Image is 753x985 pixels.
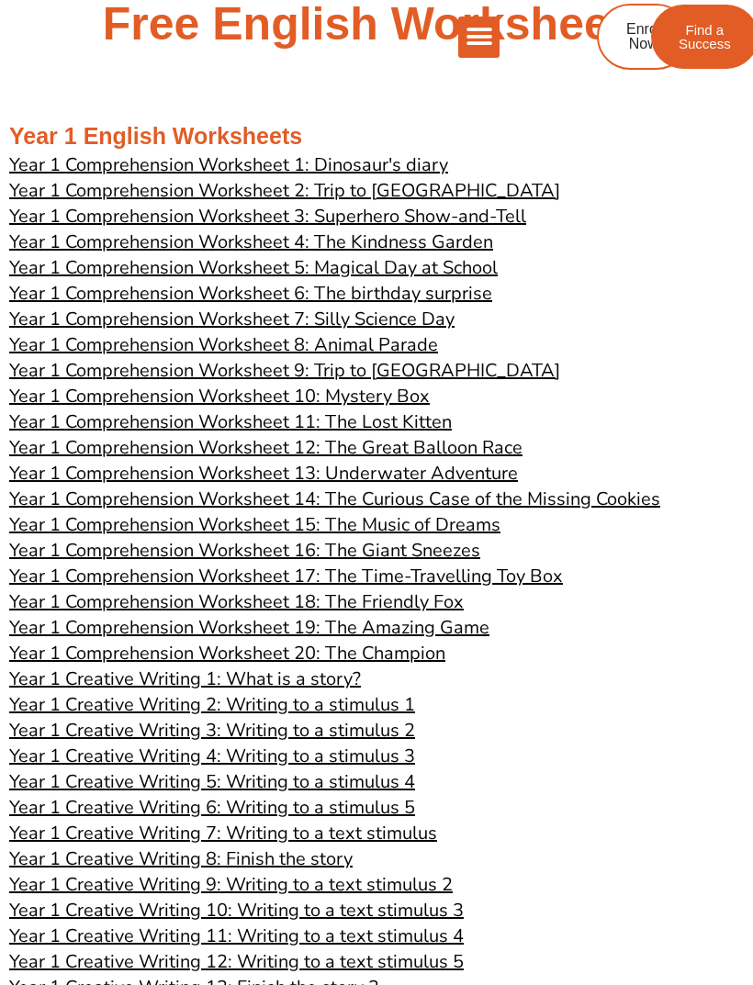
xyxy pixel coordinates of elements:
[9,720,415,740] a: Year 1 Creative Writing 3: Writing to a stimulus 2
[9,666,361,691] span: Year 1 Creative Writing 1: What is a story?
[9,358,560,383] span: Year 1 Comprehension Worksheet 9: Trip to [GEOGRAPHIC_DATA]
[9,257,498,277] a: Year 1 Comprehension Worksheet 5: Magical Day at School
[9,900,464,920] a: Year 1 Creative Writing 10: Writing to a text stimulus 3
[9,643,445,663] a: Year 1 Comprehension Worksheet 20: The Champion
[9,283,492,303] a: Year 1 Comprehension Worksheet 6: The birthday surprise
[9,797,415,817] a: Year 1 Creative Writing 6: Writing to a stimulus 5
[9,512,500,537] span: Year 1 Comprehension Worksheet 15: The Music of Dreams
[9,231,493,252] a: Year 1 Comprehension Worksheet 4: The Kindness Garden
[9,463,518,483] a: Year 1 Comprehension Worksheet 13: Underwater Adventure
[9,694,415,714] a: Year 1 Creative Writing 2: Writing to a stimulus 1
[9,589,464,614] span: Year 1 Comprehension Worksheet 18: The Friendly Fox
[9,384,430,409] span: Year 1 Comprehension Worksheet 10: Mystery Box
[9,848,353,868] a: Year 1 Creative Writing 8: Finish the story
[9,332,438,357] span: Year 1 Comprehension Worksheet 8: Animal Parade
[626,22,660,51] span: Enrol Now
[9,951,464,971] a: Year 1 Creative Writing 12: Writing to a text stimulus 5
[9,514,500,534] a: Year 1 Comprehension Worksheet 15: The Music of Dreams
[9,307,455,331] span: Year 1 Comprehension Worksheet 7: Silly Science Day
[9,204,526,229] span: Year 1 Comprehension Worksheet 3: Superhero Show-and-Tell
[9,154,448,174] a: Year 1 Comprehension Worksheet 1: Dinosaur's diary
[9,437,523,457] a: Year 1 Comprehension Worksheet 12: The Great Balloon Race
[9,538,480,563] span: Year 1 Comprehension Worksheet 16: The Giant Sneezes
[9,874,453,894] a: Year 1 Creative Writing 9: Writing to a text stimulus 2
[9,255,498,280] span: Year 1 Comprehension Worksheet 5: Magical Day at School
[9,949,464,974] span: Year 1 Creative Writing 12: Writing to a text stimulus 5
[9,668,361,688] a: Year 1 Creative Writing 1: What is a story?
[9,121,744,151] h2: Year 1 English Worksheets
[9,334,438,354] a: Year 1 Comprehension Worksheet 8: Animal Parade
[9,564,563,588] span: Year 1 Comprehension Worksheet 17: The Time-Travelling Toy Box
[9,386,430,406] a: Year 1 Comprehension Worksheet 10: Mystery Box
[9,229,493,254] span: Year 1 Comprehension Worksheet 4: The Kindness Garden
[9,745,415,766] a: Year 1 Creative Writing 4: Writing to a stimulus 3
[458,17,500,58] div: Menu Toggle
[9,591,464,611] a: Year 1 Comprehension Worksheet 18: The Friendly Fox
[9,411,452,431] a: Year 1 Comprehension Worksheet 11: The Lost Kitten
[9,718,415,743] span: Year 1 Creative Writing 3: Writing to a stimulus 2
[9,281,492,306] span: Year 1 Comprehension Worksheet 6: The birthday surprise
[9,925,464,946] a: Year 1 Creative Writing 11: Writing to a text stimulus 4
[9,178,560,203] span: Year 1 Comprehension Worksheet 2: Trip to [GEOGRAPHIC_DATA]
[9,769,415,794] span: Year 1 Creative Writing 5: Writing to a stimulus 4
[9,180,560,200] a: Year 1 Comprehension Worksheet 2: Trip to [GEOGRAPHIC_DATA]
[9,152,448,177] span: Year 1 Comprehension Worksheet 1: Dinosaur's diary
[9,771,415,791] a: Year 1 Creative Writing 5: Writing to a stimulus 4
[9,540,480,560] a: Year 1 Comprehension Worksheet 16: The Giant Sneezes
[9,615,489,640] span: Year 1 Comprehension Worksheet 19: The Amazing Game
[9,898,464,923] span: Year 1 Creative Writing 10: Writing to a text stimulus 3
[9,487,660,511] span: Year 1 Comprehension Worksheet 14: The Curious Case of the Missing Cookies
[9,409,452,434] span: Year 1 Comprehension Worksheet 11: The Lost Kitten
[9,795,415,820] span: Year 1 Creative Writing 6: Writing to a stimulus 5
[9,823,437,843] a: Year 1 Creative Writing 7: Writing to a text stimulus
[9,923,464,948] span: Year 1 Creative Writing 11: Writing to a text stimulus 4
[9,360,560,380] a: Year 1 Comprehension Worksheet 9: Trip to [GEOGRAPHIC_DATA]
[9,206,526,226] a: Year 1 Comprehension Worksheet 3: Superhero Show-and-Tell
[9,821,437,845] span: Year 1 Creative Writing 7: Writing to a text stimulus
[9,872,453,897] span: Year 1 Creative Writing 9: Writing to a text stimulus 2
[9,565,563,586] a: Year 1 Comprehension Worksheet 17: The Time-Travelling Toy Box
[9,692,415,717] span: Year 1 Creative Writing 2: Writing to a stimulus 1
[9,641,445,666] span: Year 1 Comprehension Worksheet 20: The Champion
[9,744,415,768] span: Year 1 Creative Writing 4: Writing to a stimulus 3
[9,461,518,486] span: Year 1 Comprehension Worksheet 13: Underwater Adventure
[9,617,489,637] a: Year 1 Comprehension Worksheet 19: The Amazing Game
[9,488,660,509] a: Year 1 Comprehension Worksheet 14: The Curious Case of the Missing Cookies
[9,846,353,871] span: Year 1 Creative Writing 8: Finish the story
[9,308,455,329] a: Year 1 Comprehension Worksheet 7: Silly Science Day
[597,4,690,70] a: Enrol Now
[679,23,731,50] span: Find a Success
[9,435,523,460] span: Year 1 Comprehension Worksheet 12: The Great Balloon Race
